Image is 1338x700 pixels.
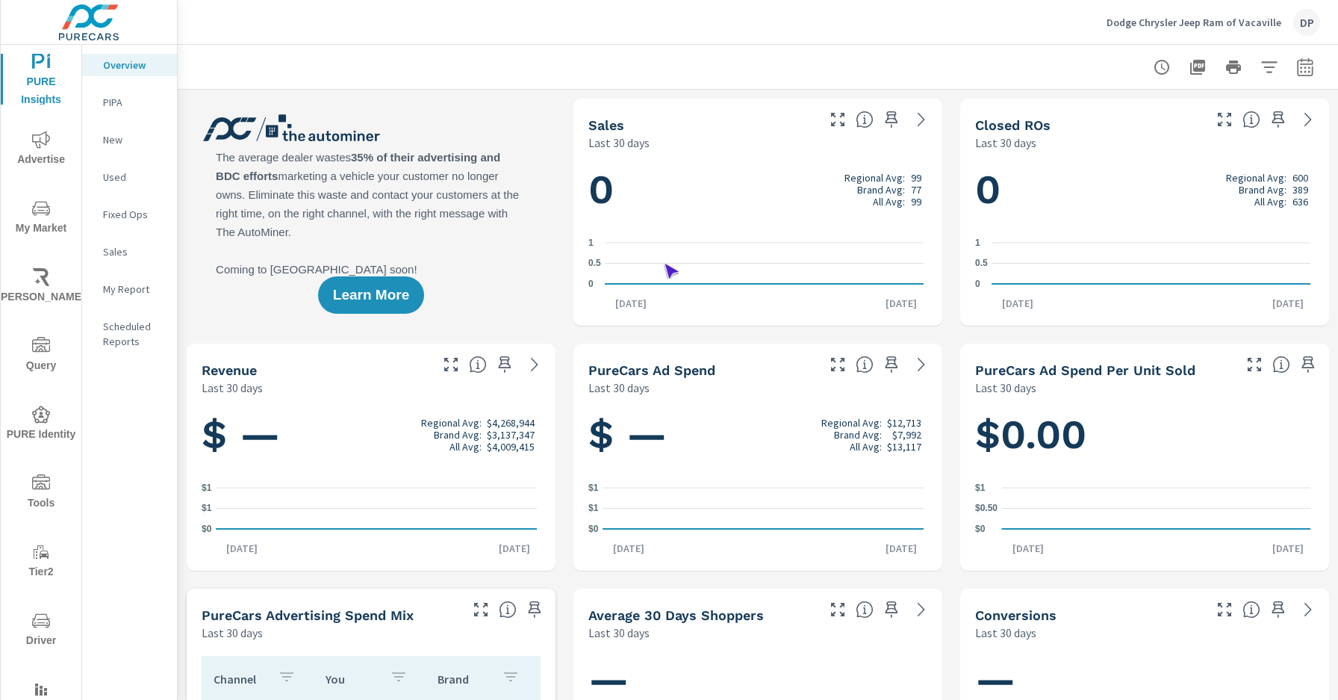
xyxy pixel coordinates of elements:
[588,164,927,215] h1: 0
[588,524,599,534] text: $0
[202,409,541,460] h1: $ —
[1183,52,1213,82] button: "Export Report to PDF"
[5,474,77,512] span: Tools
[975,524,986,534] text: $0
[588,607,764,623] h5: Average 30 Days Shoppers
[1262,541,1314,556] p: [DATE]
[421,417,482,429] p: Regional Avg:
[1213,598,1236,622] button: Make Fullscreen
[975,624,1036,642] p: Last 30 days
[588,258,601,269] text: 0.5
[469,598,493,622] button: Make Fullscreen
[1254,196,1286,208] p: All Avg:
[1292,184,1308,196] p: 389
[588,279,594,289] text: 0
[1293,9,1320,36] div: DP
[326,672,378,687] p: You
[826,598,850,622] button: Make Fullscreen
[588,624,650,642] p: Last 30 days
[850,441,882,453] p: All Avg:
[856,601,874,619] span: A rolling 30 day total of daily Shoppers on the dealership website, averaged over the selected da...
[493,353,517,377] span: Save this to your personalized report
[975,117,1051,133] h5: Closed ROs
[588,483,599,493] text: $1
[911,172,921,184] p: 99
[202,483,212,493] text: $1
[887,441,921,453] p: $13,117
[438,672,490,687] p: Brand
[911,196,921,208] p: 99
[103,244,165,259] p: Sales
[103,95,165,110] p: PIPA
[5,53,77,109] span: PURE Insights
[588,362,715,378] h5: PureCars Ad Spend
[588,409,927,460] h1: $ —
[499,601,517,619] span: This table looks at how you compare to the amount of budget you spend per channel as opposed to y...
[1292,172,1308,184] p: 600
[1254,52,1284,82] button: Apply Filters
[318,276,424,314] button: Learn More
[821,417,882,429] p: Regional Avg:
[1242,111,1260,128] span: Number of Repair Orders Closed by the selected dealership group over the selected time range. [So...
[333,288,409,302] span: Learn More
[1239,184,1286,196] p: Brand Avg:
[434,429,482,441] p: Brand Avg:
[202,524,212,534] text: $0
[1296,108,1320,131] a: See more details in report
[82,241,177,263] div: Sales
[1002,541,1054,556] p: [DATE]
[202,624,263,642] p: Last 30 days
[844,172,905,184] p: Regional Avg:
[82,203,177,226] div: Fixed Ops
[975,134,1036,152] p: Last 30 days
[1290,52,1320,82] button: Select Date Range
[975,279,980,289] text: 0
[911,184,921,196] p: 77
[975,362,1195,378] h5: PureCars Ad Spend Per Unit Sold
[880,353,903,377] span: Save this to your personalized report
[214,672,266,687] p: Channel
[488,541,541,556] p: [DATE]
[975,379,1036,397] p: Last 30 days
[605,296,657,311] p: [DATE]
[975,504,998,514] text: $0.50
[856,111,874,128] span: Number of vehicles sold by the dealership over the selected date range. [Source: This data is sou...
[1292,196,1308,208] p: 636
[826,353,850,377] button: Make Fullscreen
[82,54,177,76] div: Overview
[909,598,933,622] a: See more details in report
[487,441,535,453] p: $4,009,415
[588,134,650,152] p: Last 30 days
[975,483,986,493] text: $1
[1296,353,1320,377] span: Save this to your personalized report
[202,607,414,623] h5: PureCars Advertising Spend Mix
[975,607,1057,623] h5: Conversions
[1213,108,1236,131] button: Make Fullscreen
[975,258,988,269] text: 0.5
[5,268,77,306] span: [PERSON_NAME]
[892,429,921,441] p: $7,992
[82,91,177,114] div: PIPA
[1226,172,1286,184] p: Regional Avg:
[1266,598,1290,622] span: Save this to your personalized report
[975,409,1314,460] h1: $0.00
[82,278,177,300] div: My Report
[82,315,177,353] div: Scheduled Reports
[909,108,933,131] a: See more details in report
[449,441,482,453] p: All Avg:
[103,58,165,72] p: Overview
[469,356,487,374] span: Total sales revenue over the selected date range. [Source: This data is sourced from the dealer’s...
[5,131,77,169] span: Advertise
[5,199,77,238] span: My Market
[202,504,212,514] text: $1
[487,429,535,441] p: $3,137,347
[873,196,905,208] p: All Avg:
[5,337,77,375] span: Query
[82,128,177,151] div: New
[487,417,535,429] p: $4,268,944
[975,164,1314,215] h1: 0
[857,184,905,196] p: Brand Avg:
[834,429,882,441] p: Brand Avg:
[5,612,77,650] span: Driver
[523,598,547,622] span: Save this to your personalized report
